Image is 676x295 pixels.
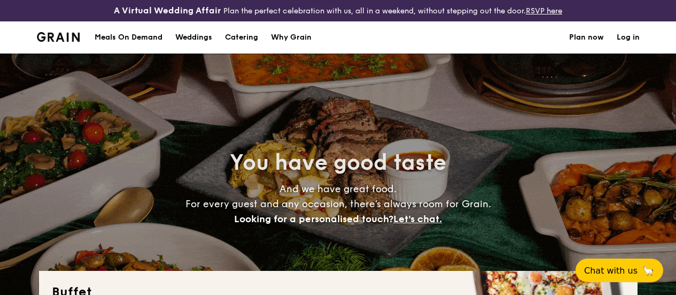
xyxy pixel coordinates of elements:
a: Catering [219,21,265,54]
a: Why Grain [265,21,318,54]
div: Weddings [175,21,212,54]
a: Meals On Demand [88,21,169,54]
div: Plan the perfect celebration with us, all in a weekend, without stepping out the door. [113,4,563,17]
a: RSVP here [526,6,562,16]
img: Grain [37,32,80,42]
a: Weddings [169,21,219,54]
h4: A Virtual Wedding Affair [114,4,221,17]
span: 🦙 [642,264,655,277]
span: You have good taste [230,150,446,176]
span: Let's chat. [393,213,442,225]
span: Chat with us [584,266,638,276]
a: Log in [617,21,640,54]
span: And we have great food. For every guest and any occasion, there’s always room for Grain. [185,183,491,225]
div: Why Grain [271,21,312,54]
span: Looking for a personalised touch? [234,213,393,225]
div: Meals On Demand [95,21,162,54]
h1: Catering [225,21,258,54]
a: Logotype [37,32,80,42]
a: Plan now [569,21,604,54]
button: Chat with us🦙 [576,259,663,282]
